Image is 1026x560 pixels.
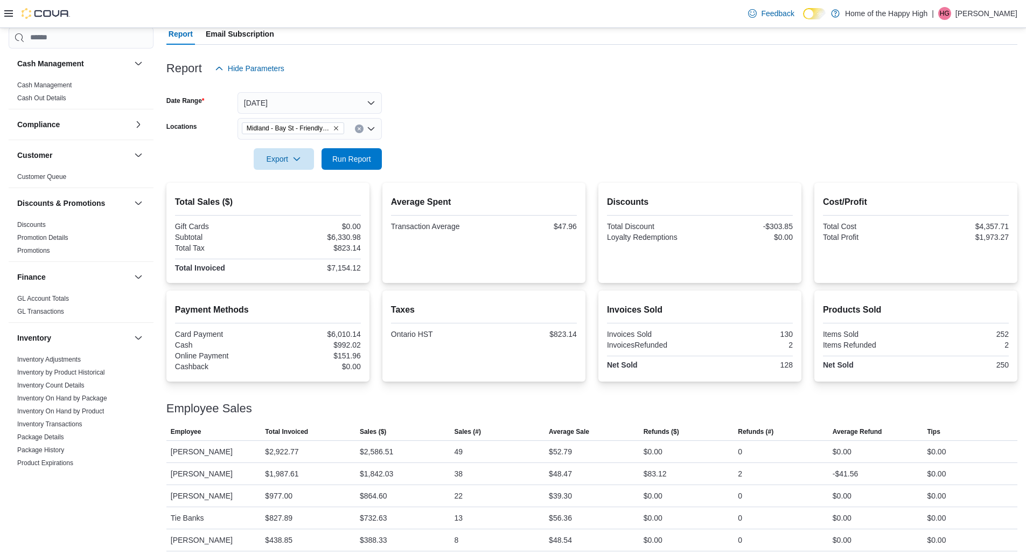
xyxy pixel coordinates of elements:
button: Export [254,148,314,170]
div: $56.36 [549,511,572,524]
a: GL Account Totals [17,295,69,302]
h2: Products Sold [823,303,1009,316]
a: Discounts [17,221,46,229]
h2: Cost/Profit [823,196,1009,209]
h3: Customer [17,150,52,161]
span: Sales (#) [455,427,481,436]
div: $1,973.27 [918,233,1009,241]
div: Customer [9,170,153,188]
a: Customer Queue [17,173,66,181]
div: $0.00 [833,489,851,502]
h2: Taxes [391,303,577,316]
strong: Total Invoiced [175,264,225,272]
label: Date Range [166,96,205,105]
span: Package Details [17,433,64,441]
div: $4,357.71 [918,222,1009,231]
span: Customer Queue [17,172,66,181]
a: Package Details [17,433,64,441]
div: Gift Cards [175,222,266,231]
div: 250 [918,361,1009,369]
span: Inventory Adjustments [17,355,81,364]
div: Cashback [175,362,266,371]
div: $388.33 [360,534,387,547]
button: [DATE] [238,92,382,114]
span: Package History [17,446,64,454]
div: 128 [702,361,793,369]
a: Cash Out Details [17,94,66,102]
span: Export [260,148,308,170]
div: $0.00 [927,511,946,524]
button: Hide Parameters [211,58,289,79]
div: 8 [455,534,459,547]
div: Cash [175,341,266,349]
span: Tips [927,427,940,436]
div: Loyalty Redemptions [607,233,698,241]
div: Ontario HST [391,330,482,338]
div: Card Payment [175,330,266,338]
div: $6,330.98 [270,233,361,241]
button: Inventory [132,331,145,344]
a: Feedback [744,3,798,24]
img: Cova [22,8,70,19]
div: $0.00 [270,222,361,231]
div: Hayley Gower [938,7,951,20]
h3: Cash Management [17,58,84,69]
h3: Finance [17,272,46,282]
div: $151.96 [270,351,361,360]
span: Discounts [17,220,46,229]
div: 0 [738,489,742,502]
div: $0.00 [644,445,662,458]
span: HG [940,7,950,20]
span: GL Transactions [17,307,64,316]
span: Average Refund [833,427,882,436]
a: Inventory Adjustments [17,356,81,363]
div: Total Discount [607,222,698,231]
button: Customer [17,150,130,161]
h2: Invoices Sold [607,303,793,316]
span: Inventory On Hand by Package [17,394,107,403]
span: Email Subscription [206,23,274,45]
div: $0.00 [833,534,851,547]
div: 252 [918,330,1009,338]
h3: Employee Sales [166,402,252,415]
span: Midland - Bay St - Friendly Stranger [242,122,344,134]
div: 130 [702,330,793,338]
div: $823.14 [270,244,361,252]
div: Transaction Average [391,222,482,231]
h2: Payment Methods [175,303,361,316]
div: Invoices Sold [607,330,698,338]
div: -$41.56 [833,467,858,480]
div: 2 [738,467,742,480]
h3: Inventory [17,333,51,343]
button: Discounts & Promotions [132,197,145,210]
div: $0.00 [270,362,361,371]
div: $0.00 [702,233,793,241]
div: Finance [9,292,153,322]
div: $1,842.03 [360,467,393,480]
div: $992.02 [270,341,361,349]
a: Inventory Count Details [17,382,85,389]
div: Total Profit [823,233,914,241]
button: Customer [132,149,145,162]
div: $0.00 [833,511,851,524]
div: [PERSON_NAME] [166,485,261,507]
a: Inventory by Product Historical [17,369,105,376]
div: $52.79 [549,445,572,458]
div: 0 [738,511,742,524]
div: $0.00 [833,445,851,458]
div: $977.00 [265,489,292,502]
div: $438.85 [265,534,292,547]
a: Package History [17,446,64,454]
div: $864.60 [360,489,387,502]
button: Inventory [17,333,130,343]
div: $1,987.61 [265,467,298,480]
span: Dark Mode [803,19,804,20]
div: $827.89 [265,511,292,524]
div: InvoicesRefunded [607,341,698,349]
div: $0.00 [927,534,946,547]
span: Product Expirations [17,459,73,467]
p: [PERSON_NAME] [955,7,1017,20]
